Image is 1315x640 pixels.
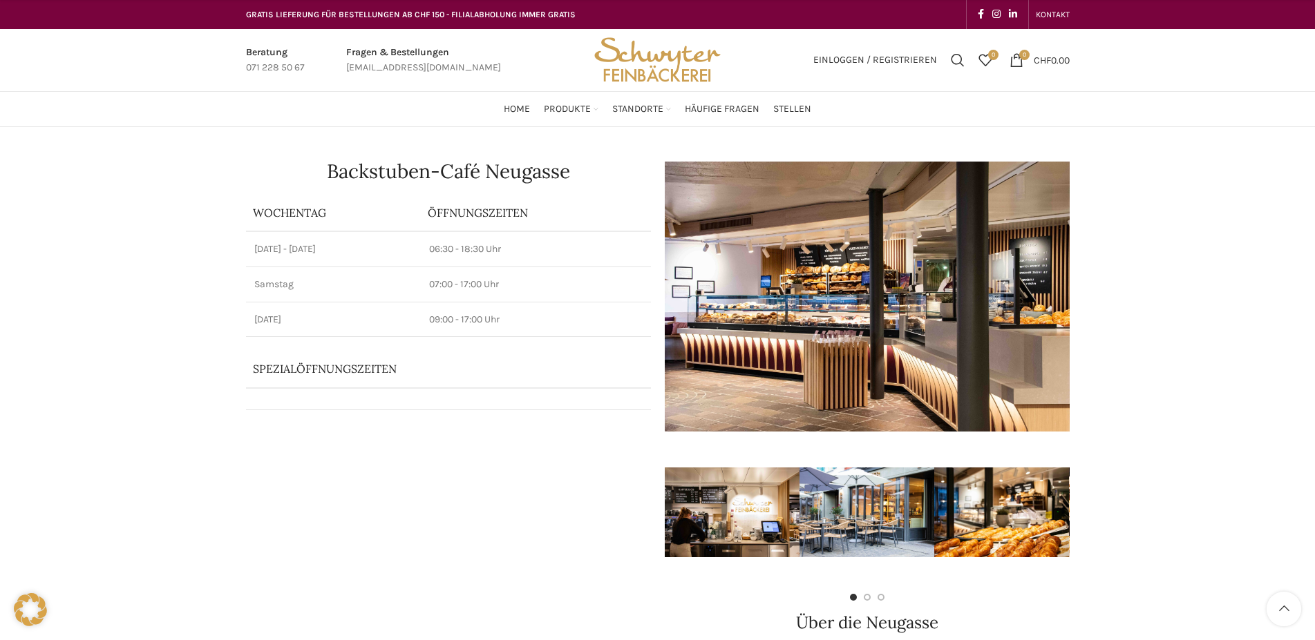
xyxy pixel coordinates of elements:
[773,95,811,123] a: Stellen
[239,95,1077,123] div: Main navigation
[1069,467,1204,557] img: schwyter-10
[589,53,725,65] a: Site logo
[253,361,605,376] p: Spezialöffnungszeiten
[1029,1,1077,28] div: Secondary navigation
[988,50,999,60] span: 0
[813,55,937,65] span: Einloggen / Registrieren
[972,46,999,74] a: 0
[254,242,413,256] p: [DATE] - [DATE]
[246,162,651,181] h1: Backstuben-Café Neugasse
[612,103,663,116] span: Standorte
[254,313,413,327] p: [DATE]
[1019,50,1030,60] span: 0
[246,45,305,76] a: Infobox link
[665,445,800,580] div: 1 / 7
[504,103,530,116] span: Home
[1036,10,1070,19] span: KONTAKT
[246,10,576,19] span: GRATIS LIEFERUNG FÜR BESTELLUNGEN AB CHF 150 - FILIALABHOLUNG IMMER GRATIS
[972,46,999,74] div: Meine Wunschliste
[1034,54,1070,66] bdi: 0.00
[504,95,530,123] a: Home
[665,467,800,557] img: schwyter-17
[346,45,501,76] a: Infobox link
[800,445,934,580] div: 2 / 7
[685,103,759,116] span: Häufige Fragen
[806,46,944,74] a: Einloggen / Registrieren
[1005,5,1021,24] a: Linkedin social link
[429,242,642,256] p: 06:30 - 18:30 Uhr
[773,103,811,116] span: Stellen
[974,5,988,24] a: Facebook social link
[988,5,1005,24] a: Instagram social link
[544,103,591,116] span: Produkte
[1034,54,1051,66] span: CHF
[612,95,671,123] a: Standorte
[1267,592,1301,626] a: Scroll to top button
[544,95,598,123] a: Produkte
[253,205,415,220] p: Wochentag
[944,46,972,74] a: Suchen
[850,594,857,601] li: Go to slide 1
[1003,46,1077,74] a: 0 CHF0.00
[934,467,1069,557] img: schwyter-12
[1069,445,1204,580] div: 4 / 7
[685,95,759,123] a: Häufige Fragen
[429,278,642,291] p: 07:00 - 17:00 Uhr
[800,467,934,557] img: schwyter-61
[428,205,643,220] p: ÖFFNUNGSZEITEN
[589,29,725,91] img: Bäckerei Schwyter
[429,313,642,327] p: 09:00 - 17:00 Uhr
[934,445,1069,580] div: 3 / 7
[864,594,871,601] li: Go to slide 2
[254,278,413,291] p: Samstag
[665,614,1070,631] h2: Über die Neugasse
[1036,1,1070,28] a: KONTAKT
[878,594,884,601] li: Go to slide 3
